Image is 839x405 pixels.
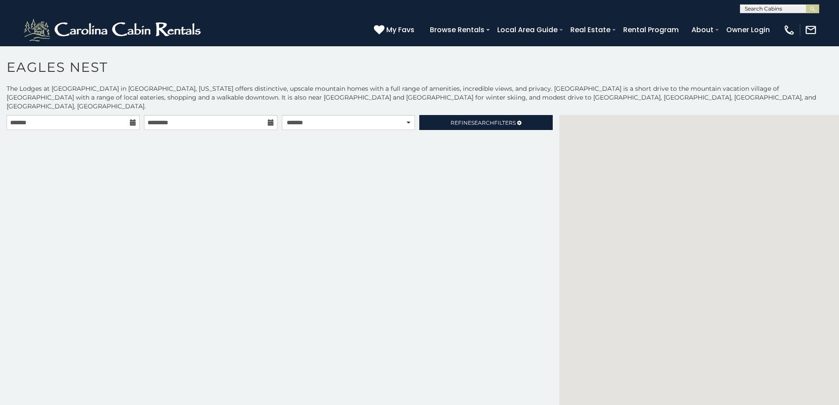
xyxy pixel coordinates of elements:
[425,22,489,37] a: Browse Rentals
[451,119,516,126] span: Refine Filters
[22,17,205,43] img: White-1-2.png
[566,22,615,37] a: Real Estate
[471,119,494,126] span: Search
[374,24,417,36] a: My Favs
[386,24,414,35] span: My Favs
[493,22,562,37] a: Local Area Guide
[722,22,774,37] a: Owner Login
[619,22,683,37] a: Rental Program
[687,22,718,37] a: About
[783,24,795,36] img: phone-regular-white.png
[419,115,552,130] a: RefineSearchFilters
[805,24,817,36] img: mail-regular-white.png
